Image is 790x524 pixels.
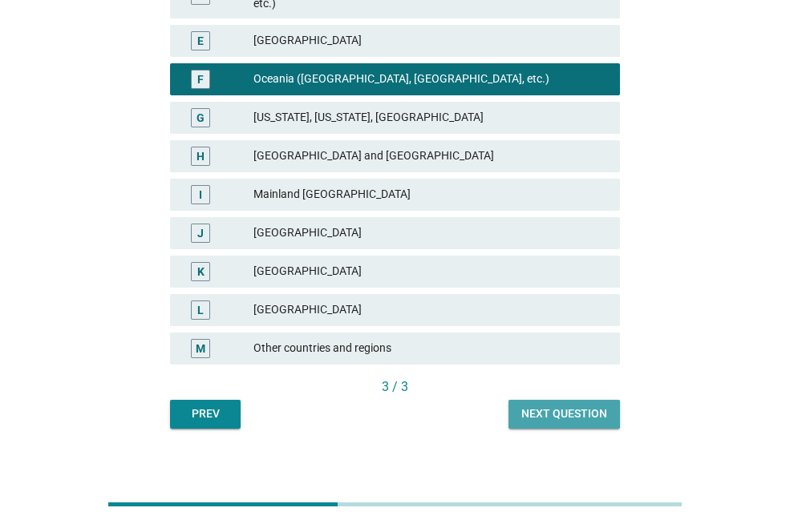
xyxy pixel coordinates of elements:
div: [GEOGRAPHIC_DATA] and [GEOGRAPHIC_DATA] [253,147,607,166]
div: [US_STATE], [US_STATE], [GEOGRAPHIC_DATA] [253,108,607,127]
div: 3 / 3 [170,377,620,397]
div: [GEOGRAPHIC_DATA] [253,224,607,243]
div: Prev [183,405,228,422]
div: Oceania ([GEOGRAPHIC_DATA], [GEOGRAPHIC_DATA], etc.) [253,70,607,89]
button: Prev [170,400,241,429]
div: M [196,340,205,357]
div: L [197,301,204,318]
div: Other countries and regions [253,339,607,358]
div: [GEOGRAPHIC_DATA] [253,262,607,281]
div: [GEOGRAPHIC_DATA] [253,31,607,50]
button: Next question [508,400,620,429]
div: E [197,32,204,49]
div: K [197,263,205,280]
div: F [197,71,204,87]
div: H [196,147,205,164]
div: I [199,186,202,203]
div: J [197,224,204,241]
div: G [196,109,205,126]
div: Next question [521,405,607,422]
div: [GEOGRAPHIC_DATA] [253,300,607,320]
div: Mainland [GEOGRAPHIC_DATA] [253,185,607,204]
